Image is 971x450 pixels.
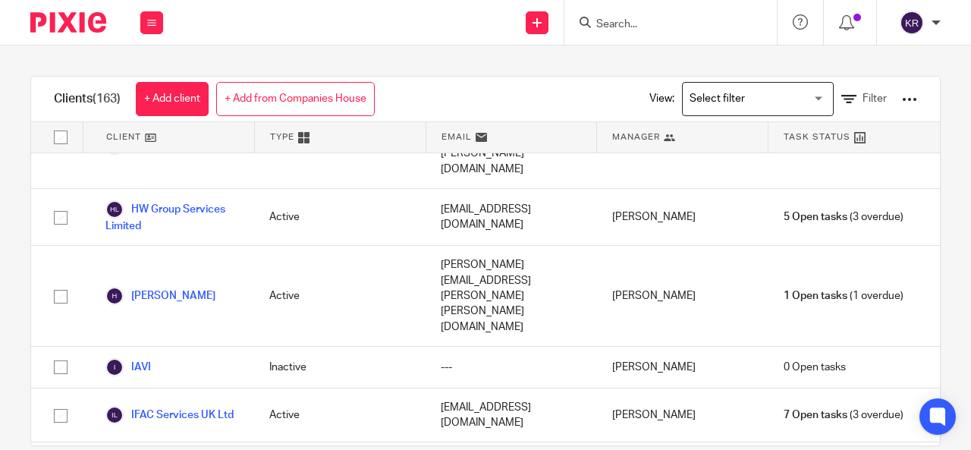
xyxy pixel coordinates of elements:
[597,347,768,388] div: [PERSON_NAME]
[684,86,825,112] input: Search for option
[30,12,106,33] img: Pixie
[612,131,660,143] span: Manager
[595,18,731,32] input: Search
[784,288,847,304] span: 1 Open tasks
[136,82,209,116] a: + Add client
[93,93,121,105] span: (163)
[254,246,426,346] div: Active
[46,123,75,152] input: Select all
[426,246,597,346] div: [PERSON_NAME][EMAIL_ADDRESS][PERSON_NAME][PERSON_NAME][DOMAIN_NAME]
[784,360,846,375] span: 0 Open tasks
[627,77,917,121] div: View:
[784,408,847,423] span: 7 Open tasks
[105,406,234,424] a: IFAC Services UK Ltd
[784,408,903,423] span: (3 overdue)
[784,209,847,225] span: 5 Open tasks
[254,389,426,442] div: Active
[784,288,903,304] span: (1 overdue)
[105,406,124,424] img: svg%3E
[682,82,834,116] div: Search for option
[442,131,472,143] span: Email
[597,246,768,346] div: [PERSON_NAME]
[105,200,239,234] a: HW Group Services Limited
[106,131,141,143] span: Client
[105,287,124,305] img: svg%3E
[105,358,151,376] a: IAVI
[784,209,903,225] span: (3 overdue)
[254,347,426,388] div: Inactive
[597,189,768,245] div: [PERSON_NAME]
[900,11,924,35] img: svg%3E
[105,358,124,376] img: svg%3E
[426,347,597,388] div: ---
[216,82,375,116] a: + Add from Companies House
[597,389,768,442] div: [PERSON_NAME]
[426,189,597,245] div: [EMAIL_ADDRESS][DOMAIN_NAME]
[426,389,597,442] div: [EMAIL_ADDRESS][DOMAIN_NAME]
[863,93,887,104] span: Filter
[105,200,124,219] img: svg%3E
[254,189,426,245] div: Active
[105,287,215,305] a: [PERSON_NAME]
[784,131,850,143] span: Task Status
[54,91,121,107] h1: Clients
[270,131,294,143] span: Type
